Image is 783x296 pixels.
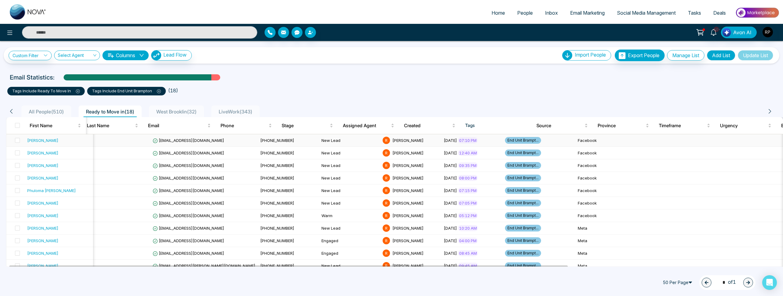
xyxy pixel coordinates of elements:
[27,225,58,231] div: [PERSON_NAME]
[260,150,294,155] span: [PHONE_NUMBER]
[27,162,58,168] div: [PERSON_NAME]
[102,50,149,60] button: Columnsdown
[688,10,701,16] span: Tasks
[383,250,390,257] span: R
[460,117,532,134] th: Tags
[444,201,457,205] span: [DATE]
[444,251,457,256] span: [DATE]
[383,137,390,144] span: R
[575,172,636,184] td: Facebook
[27,187,76,194] div: Phuloma [PERSON_NAME]
[392,188,424,193] span: [PERSON_NAME]
[598,122,644,129] span: Province
[458,250,478,256] span: 08:45 AM
[25,117,86,134] th: First Name
[319,247,380,260] td: Engaged
[564,7,611,19] a: Email Marketing
[392,201,424,205] span: [PERSON_NAME]
[27,238,58,244] div: [PERSON_NAME]
[153,150,224,155] span: [EMAIL_ADDRESS][DOMAIN_NAME]
[575,134,636,147] td: Facebook
[153,163,224,168] span: [EMAIL_ADDRESS][DOMAIN_NAME]
[168,87,178,94] li: ( 18 )
[458,175,478,181] span: 08:00 PM
[575,247,636,260] td: Meta
[153,263,255,268] span: [EMAIL_ADDRESS][PERSON_NAME][DOMAIN_NAME]
[87,122,134,129] span: Last Name
[733,29,751,36] span: Avon AI
[319,197,380,209] td: New Lead
[505,200,541,206] span: End Unit Brampt...
[575,147,636,159] td: Facebook
[458,213,478,219] span: 05:12 PM
[27,200,58,206] div: [PERSON_NAME]
[536,122,583,129] span: Source
[27,263,58,269] div: [PERSON_NAME]
[458,150,478,156] span: 12:40 AM
[383,224,390,232] span: R
[735,6,779,20] img: Market-place.gif
[343,122,390,129] span: Assigned Agent
[615,50,665,61] button: Export People
[27,150,58,156] div: [PERSON_NAME]
[444,150,457,155] span: [DATE]
[458,225,478,231] span: 10:20 AM
[575,209,636,222] td: Facebook
[505,162,541,169] span: End Unit Brampt...
[720,122,767,129] span: Urgency
[153,138,224,143] span: [EMAIL_ADDRESS][DOMAIN_NAME]
[505,150,541,156] span: End Unit Brampt...
[12,88,80,94] p: tags include Ready to move in
[153,176,224,180] span: [EMAIL_ADDRESS][DOMAIN_NAME]
[444,213,457,218] span: [DATE]
[383,187,390,194] span: R
[319,222,380,235] td: New Lead
[458,200,478,206] span: 07:05 PM
[338,117,399,134] th: Assigned Agent
[383,174,390,182] span: R
[575,235,636,247] td: Meta
[260,201,294,205] span: [PHONE_NUMBER]
[444,138,457,143] span: [DATE]
[27,175,58,181] div: [PERSON_NAME]
[505,187,541,194] span: End Unit Brampt...
[444,163,457,168] span: [DATE]
[221,122,267,129] span: Phone
[575,260,636,272] td: Meta
[505,250,541,257] span: End Unit Brampt...
[392,150,424,155] span: [PERSON_NAME]
[9,51,52,60] a: Custom Filter
[492,10,505,16] span: Home
[282,122,328,129] span: Stage
[707,7,732,19] a: Deals
[277,117,338,134] th: Stage
[458,162,478,168] span: 09:35 PM
[153,213,224,218] span: [EMAIL_ADDRESS][DOMAIN_NAME]
[27,137,58,143] div: [PERSON_NAME]
[659,122,706,129] span: Timeframe
[719,278,736,287] span: of 1
[392,138,424,143] span: [PERSON_NAME]
[444,176,457,180] span: [DATE]
[505,237,541,244] span: End Unit Brampt...
[392,163,424,168] span: [PERSON_NAME]
[383,199,390,207] span: R
[92,88,161,94] p: tags include End Unit Brampton
[575,52,606,58] span: Import People
[153,238,224,243] span: [EMAIL_ADDRESS][DOMAIN_NAME]
[654,117,715,134] th: Timeframe
[151,50,161,60] img: Lead Flow
[151,50,192,61] button: Lead Flow
[319,159,380,172] td: New Lead
[319,147,380,159] td: New Lead
[10,73,54,82] p: Email Statistics:
[260,188,294,193] span: [PHONE_NUMBER]
[458,263,478,269] span: 09:45 AM
[216,117,277,134] th: Phone
[30,122,76,129] span: First Name
[260,163,294,168] span: [PHONE_NUMBER]
[505,137,541,144] span: End Unit Brampt...
[260,176,294,180] span: [PHONE_NUMBER]
[319,172,380,184] td: New Lead
[505,225,541,231] span: End Unit Brampt...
